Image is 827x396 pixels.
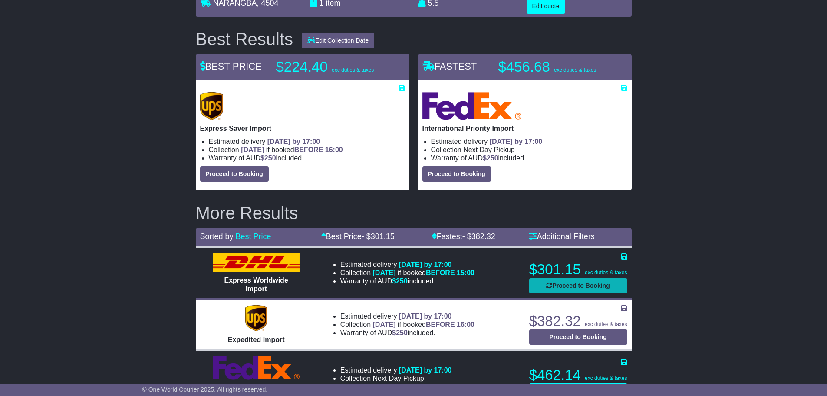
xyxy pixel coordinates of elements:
span: if booked [373,321,474,328]
a: Fastest- $382.32 [432,232,495,241]
li: Estimated delivery [340,260,474,269]
span: Next Day Pickup [373,375,424,382]
span: exc duties & taxes [585,375,627,381]
a: Best Price- $301.15 [321,232,395,241]
span: Expedited Import [228,336,285,343]
button: Proceed to Booking [529,329,627,345]
span: [DATE] by 17:00 [399,261,452,268]
span: 250 [396,277,408,285]
li: Warranty of AUD included. [431,154,627,162]
span: [DATE] by 17:00 [399,313,452,320]
li: Estimated delivery [340,312,474,320]
button: Proceed to Booking [200,166,269,182]
p: $456.68 [498,58,607,76]
span: BEST PRICE [200,61,262,72]
li: Warranty of AUD included. [209,154,405,162]
span: 382.32 [471,232,495,241]
span: FASTEST [422,61,477,72]
span: exc duties & taxes [332,67,374,73]
span: 250 [264,154,276,162]
span: © One World Courier 2025. All rights reserved. [142,386,268,393]
span: Sorted by [200,232,234,241]
span: $ [392,383,408,390]
a: Additional Filters [529,232,595,241]
span: [DATE] by 17:00 [399,366,452,374]
p: $224.40 [276,58,385,76]
span: 250 [396,329,408,336]
span: 16:00 [325,146,343,153]
div: Best Results [191,30,298,49]
span: 301.15 [371,232,395,241]
span: $ [260,154,276,162]
li: Collection [340,374,452,383]
span: exc duties & taxes [554,67,596,73]
span: [DATE] by 17:00 [267,138,320,145]
span: Next Day Pickup [463,146,514,153]
img: FedEx Express: International Economy Import [213,356,300,380]
button: Proceed to Booking [422,166,491,182]
span: exc duties & taxes [585,321,627,327]
li: Estimated delivery [431,137,627,146]
li: Estimated delivery [209,137,405,146]
span: 15:00 [457,269,474,276]
li: Warranty of AUD included. [340,383,452,391]
span: if booked [373,269,474,276]
li: Collection [209,146,405,154]
span: BEFORE [426,269,455,276]
li: Warranty of AUD included. [340,329,474,337]
span: exc duties & taxes [585,270,627,276]
button: Proceed to Booking [529,278,627,293]
span: $ [483,154,498,162]
span: Express Worldwide Import [224,276,288,292]
li: Collection [431,146,627,154]
span: 250 [396,383,408,390]
li: Collection [340,269,474,277]
span: BEFORE [294,146,323,153]
p: $301.15 [529,261,627,278]
span: BEFORE [426,321,455,328]
span: [DATE] [373,269,396,276]
span: 16:00 [457,321,474,328]
span: $ [392,329,408,336]
p: $382.32 [529,313,627,330]
img: UPS (new): Express Saver Import [200,92,224,120]
p: $462.14 [529,366,627,384]
img: FedEx Express: International Priority Import [422,92,522,120]
a: Best Price [236,232,271,241]
img: DHL: Express Worldwide Import [213,253,300,272]
img: UPS (new): Expedited Import [245,305,267,331]
li: Collection [340,320,474,329]
p: International Priority Import [422,124,627,133]
span: - $ [362,232,395,241]
p: Express Saver Import [200,124,405,133]
h2: More Results [196,203,632,223]
span: - $ [462,232,495,241]
button: Edit Collection Date [302,33,374,48]
span: [DATE] [241,146,264,153]
span: 250 [487,154,498,162]
span: if booked [241,146,343,153]
li: Warranty of AUD included. [340,277,474,285]
span: $ [392,277,408,285]
span: [DATE] [373,321,396,328]
span: [DATE] by 17:00 [490,138,543,145]
li: Estimated delivery [340,366,452,374]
